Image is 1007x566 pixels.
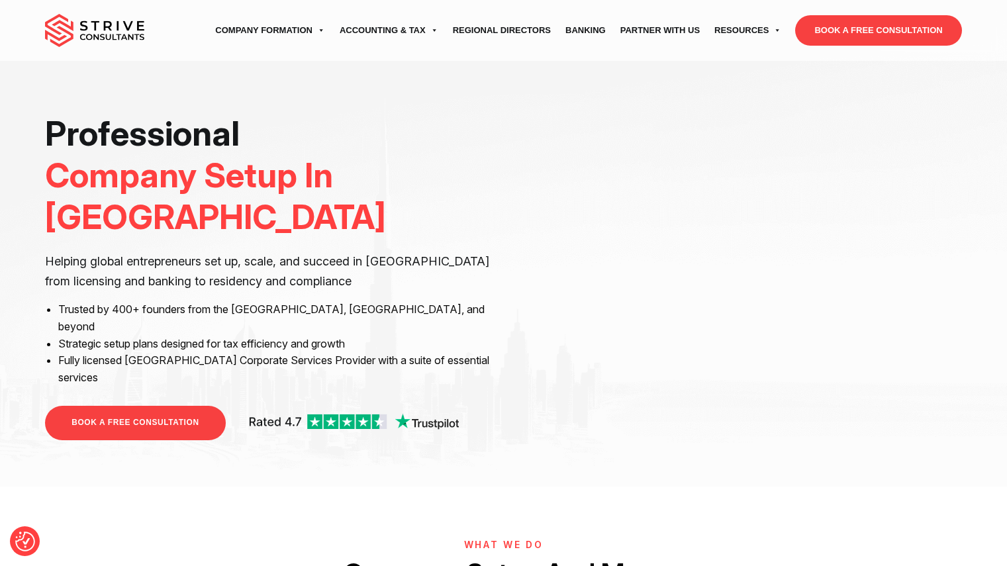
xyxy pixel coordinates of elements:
[208,12,332,49] a: Company Formation
[613,12,707,49] a: Partner with Us
[45,406,225,440] a: BOOK A FREE CONSULTATION
[58,352,493,386] li: Fully licensed [GEOGRAPHIC_DATA] Corporate Services Provider with a suite of essential services
[446,12,558,49] a: Regional Directors
[795,15,961,46] a: BOOK A FREE CONSULTATION
[513,113,961,365] iframe: <br />
[58,336,493,353] li: Strategic setup plans designed for tax efficiency and growth
[58,301,493,335] li: Trusted by 400+ founders from the [GEOGRAPHIC_DATA], [GEOGRAPHIC_DATA], and beyond
[15,532,35,551] button: Consent Preferences
[558,12,613,49] a: Banking
[15,532,35,551] img: Revisit consent button
[45,252,493,291] p: Helping global entrepreneurs set up, scale, and succeed in [GEOGRAPHIC_DATA] from licensing and b...
[45,14,144,47] img: main-logo.svg
[707,12,789,49] a: Resources
[45,113,493,238] h1: Professional
[332,12,446,49] a: Accounting & Tax
[45,155,386,237] span: Company Setup In [GEOGRAPHIC_DATA]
